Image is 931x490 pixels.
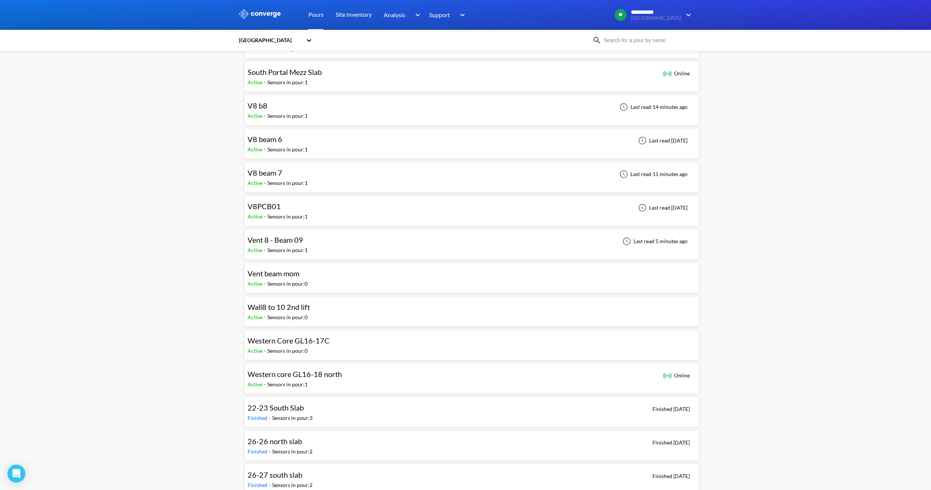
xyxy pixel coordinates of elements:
[248,213,264,220] span: Active
[272,414,312,422] div: Sensors in pour: 3
[663,371,672,380] img: online_icon.svg
[248,448,269,455] span: Finished
[248,135,282,144] span: V8 beam 6
[619,237,690,246] div: Last read 5 minutes ago
[248,269,299,278] span: Vent beam mom
[248,180,264,186] span: Active
[248,302,310,311] span: Wall8 to 10 2nd lift
[244,204,699,210] a: V8PCB01Active-Sensors in pour:1Last read [DATE]
[264,247,267,253] span: -
[264,314,267,320] span: -
[269,482,272,488] span: -
[650,405,690,413] div: Finished [DATE]
[264,381,267,387] span: -
[272,481,312,489] div: Sensors in pour: 2
[264,45,267,52] span: -
[244,103,699,110] a: V8 b8Active-Sensors in pour:1Last read 14 minutes ago
[681,10,693,19] img: downArrow.svg
[264,180,267,186] span: -
[248,348,264,354] span: Active
[248,247,264,253] span: Active
[264,348,267,354] span: -
[410,10,422,19] img: downArrow.svg
[634,136,690,145] div: Last read [DATE]
[248,482,269,488] span: Finished
[248,146,264,153] span: Active
[269,415,272,421] span: -
[616,103,690,111] div: Last read 14 minutes ago
[248,79,264,85] span: Active
[248,370,342,379] span: Western core GL16-18 north
[267,380,308,389] div: Sensors in pour: 1
[238,9,281,19] img: logo_ewhite.svg
[455,10,467,19] img: downArrow.svg
[244,405,699,412] a: 22-23 South SlabFinished-Sensors in pour:3 Finished [DATE]
[238,36,302,44] div: [GEOGRAPHIC_DATA]
[267,145,308,154] div: Sensors in pour: 1
[267,213,308,221] div: Sensors in pour: 1
[244,271,699,277] a: Vent beam momActive-Sensors in pour:0
[248,67,322,76] span: South Portal Mezz Slab
[248,101,267,110] span: V8 b8
[248,235,303,244] span: Vent 8 - Beam 09
[601,36,692,44] input: Search for a pour by name
[384,10,405,19] span: Analysis
[248,113,264,119] span: Active
[631,15,681,21] span: [GEOGRAPHIC_DATA]
[267,347,308,355] div: Sensors in pour: 0
[650,439,690,447] div: Finished [DATE]
[244,372,699,378] a: Western core GL16-18 northActive-Sensors in pour:1 Online
[264,213,267,220] span: -
[248,336,330,345] span: Western Core GL16-17C
[650,472,690,480] div: Finished [DATE]
[663,69,690,78] div: Online
[429,10,450,19] span: Support
[269,448,272,455] span: -
[264,79,267,85] span: -
[616,170,690,179] div: Last read 11 minutes ago
[634,203,690,212] div: Last read [DATE]
[244,439,699,445] a: 26-26 north slabFinished-Sensors in pour:2 Finished [DATE]
[663,371,690,380] div: Online
[663,69,672,78] img: online_icon.svg
[264,113,267,119] span: -
[272,447,312,456] div: Sensors in pour: 2
[244,70,699,76] a: South Portal Mezz SlabActive-Sensors in pour:1 Online
[267,112,308,120] div: Sensors in pour: 1
[267,246,308,254] div: Sensors in pour: 1
[244,305,699,311] a: Wall8 to 10 2nd liftActive-Sensors in pour:0
[248,280,264,287] span: Active
[248,168,282,177] span: V8 beam 7
[264,280,267,287] span: -
[244,170,699,177] a: V8 beam 7Active-Sensors in pour:1Last read 11 minutes ago
[267,78,308,87] div: Sensors in pour: 1
[267,280,308,288] div: Sensors in pour: 0
[244,238,699,244] a: Vent 8 - Beam 09Active-Sensors in pour:1Last read 5 minutes ago
[248,202,281,211] span: V8PCB01
[244,137,699,143] a: V8 beam 6Active-Sensors in pour:1Last read [DATE]
[248,45,264,52] span: Active
[7,465,25,483] div: Open Intercom Messenger
[244,472,699,479] a: 26-27 south slabFinished-Sensors in pour:2 Finished [DATE]
[248,470,302,479] span: 26-27 south slab
[248,437,302,446] span: 26-26 north slab
[267,313,308,321] div: Sensors in pour: 0
[248,403,304,412] span: 22-23 South Slab
[248,415,269,421] span: Finished
[592,36,601,45] img: icon-search.svg
[267,179,308,187] div: Sensors in pour: 1
[244,338,699,345] a: Western Core GL16-17CActive-Sensors in pour:0
[248,314,264,320] span: Active
[248,381,264,387] span: Active
[264,146,267,153] span: -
